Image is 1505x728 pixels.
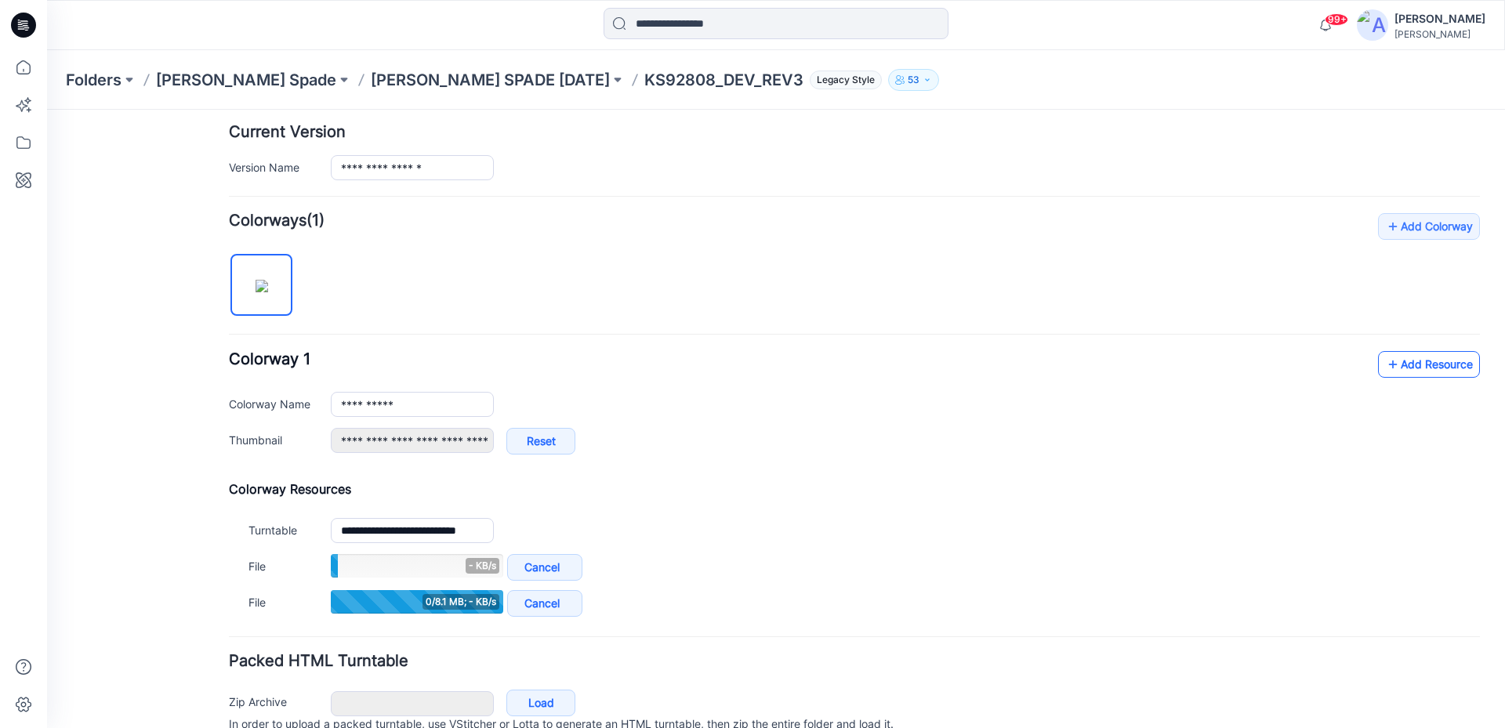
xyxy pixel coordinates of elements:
[1325,13,1348,26] span: 99+
[182,583,268,600] label: Zip Archive
[908,71,919,89] p: 53
[47,110,1505,728] iframe: edit-style
[201,447,268,465] label: File
[209,170,221,183] img: eyJhbGciOiJIUzI1NiIsImtpZCI6IjAiLCJzbHQiOiJzZXMiLCJ0eXAiOiJKV1QifQ.eyJkYXRhIjp7InR5cGUiOiJzdG9yYW...
[1394,9,1485,28] div: [PERSON_NAME]
[182,544,1433,559] h4: Packed HTML Turntable
[1357,9,1388,41] img: avatar
[644,69,803,91] p: KS92808_DEV_REV3
[888,69,939,91] button: 53
[419,448,452,464] span: - KB/s
[803,69,882,91] button: Legacy Style
[182,321,268,339] label: Thumbnail
[182,240,263,259] span: Colorway 1
[459,318,528,345] a: Reset
[1331,241,1433,268] a: Add Resource
[371,69,610,91] a: [PERSON_NAME] SPADE [DATE]
[1394,28,1485,40] div: [PERSON_NAME]
[810,71,882,89] span: Legacy Style
[66,69,121,91] a: Folders
[375,484,452,500] span: 0/8.1 MB; - KB/s
[459,580,528,607] a: Load
[182,607,1433,654] p: In order to upload a packed turntable, use VStitcher or Lotta to generate an HTML turntable, then...
[156,69,336,91] a: [PERSON_NAME] Spade
[460,480,535,507] a: Cancel
[182,285,268,302] label: Colorway Name
[201,411,268,429] label: Turntable
[182,371,1433,387] h4: Colorway Resources
[460,444,535,471] a: Cancel
[201,484,268,501] label: File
